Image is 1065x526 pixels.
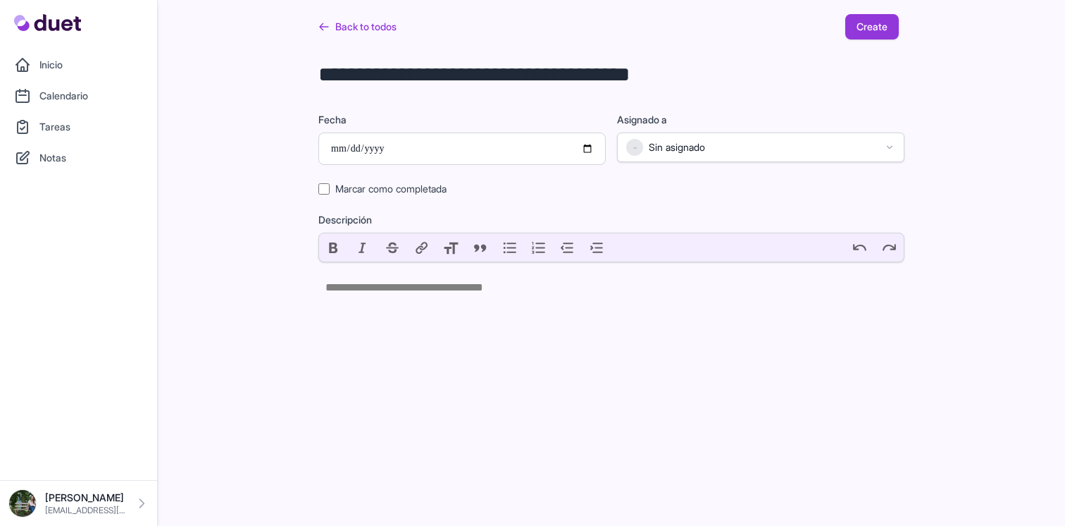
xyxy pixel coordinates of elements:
[8,82,149,110] a: Calendario
[45,491,126,505] p: [PERSON_NAME]
[554,233,583,262] button: Decrease Level
[318,213,904,227] label: Descripción
[617,113,904,127] label: Asignado a
[649,140,705,154] span: Sin asignado
[466,233,495,262] button: Quote
[349,233,378,262] button: Italic
[633,142,637,152] span: –
[845,14,899,39] button: Create
[335,182,447,196] label: Marcar como completada
[436,233,466,262] button: Heading
[8,489,37,518] img: DSC08576_Original.jpeg
[407,233,437,262] button: Link
[874,233,904,262] button: Redo
[524,233,554,262] button: Numbers
[845,233,875,262] button: Undo
[8,51,149,79] a: Inicio
[318,113,606,127] label: Fecha
[45,505,126,516] p: [EMAIL_ADDRESS][DOMAIN_NAME]
[378,233,407,262] button: Strikethrough
[583,233,612,262] button: Increase Level
[8,113,149,141] a: Tareas
[8,489,149,518] a: [PERSON_NAME] [EMAIL_ADDRESS][DOMAIN_NAME]
[617,133,904,162] button: – Sin asignado
[495,233,525,262] button: Bullets
[8,144,149,172] a: Notas
[318,14,397,39] a: Back to todos
[319,233,349,262] button: Bold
